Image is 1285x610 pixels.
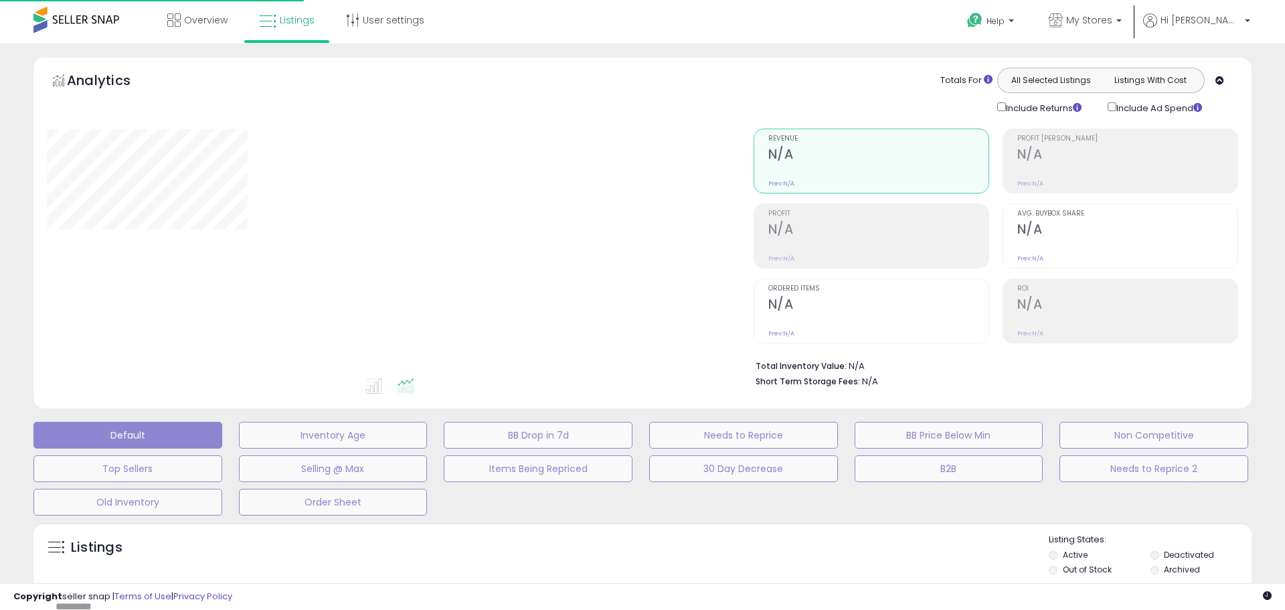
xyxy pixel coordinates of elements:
button: BB Price Below Min [855,422,1043,449]
small: Prev: N/A [768,254,794,262]
h2: N/A [1017,297,1237,315]
span: Help [987,15,1005,27]
button: BB Drop in 7d [444,422,632,449]
span: Avg. Buybox Share [1017,210,1237,218]
small: Prev: N/A [768,329,794,337]
span: Profit [768,210,989,218]
button: Non Competitive [1059,422,1248,449]
h2: N/A [768,147,989,165]
button: Listings With Cost [1100,72,1200,89]
button: Selling @ Max [239,455,428,482]
b: Total Inventory Value: [756,360,847,372]
span: Listings [280,13,315,27]
div: Totals For [940,74,993,87]
button: Order Sheet [239,489,428,516]
b: Short Term Storage Fees: [756,376,860,387]
small: Prev: N/A [1017,329,1043,337]
span: N/A [862,375,878,388]
span: Overview [184,13,228,27]
button: Inventory Age [239,422,428,449]
button: 30 Day Decrease [649,455,838,482]
span: ROI [1017,285,1237,293]
span: My Stores [1066,13,1112,27]
div: seller snap | | [13,591,232,603]
small: Prev: N/A [1017,254,1043,262]
strong: Copyright [13,590,62,603]
button: Top Sellers [33,455,222,482]
span: Ordered Items [768,285,989,293]
button: Needs to Reprice 2 [1059,455,1248,482]
div: Include Ad Spend [1098,100,1223,115]
small: Prev: N/A [1017,179,1043,187]
div: Include Returns [987,100,1098,115]
span: Hi [PERSON_NAME] [1161,13,1241,27]
button: All Selected Listings [1001,72,1101,89]
a: Help [956,2,1027,44]
small: Prev: N/A [768,179,794,187]
h2: N/A [1017,147,1237,165]
button: Needs to Reprice [649,422,838,449]
span: Revenue [768,135,989,143]
span: Profit [PERSON_NAME] [1017,135,1237,143]
button: Old Inventory [33,489,222,516]
h5: Analytics [67,71,157,93]
li: N/A [756,357,1228,373]
button: Default [33,422,222,449]
h2: N/A [768,222,989,240]
button: Items Being Repriced [444,455,632,482]
h2: N/A [1017,222,1237,240]
i: Get Help [966,12,983,29]
button: B2B [855,455,1043,482]
a: Hi [PERSON_NAME] [1143,13,1250,44]
h2: N/A [768,297,989,315]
